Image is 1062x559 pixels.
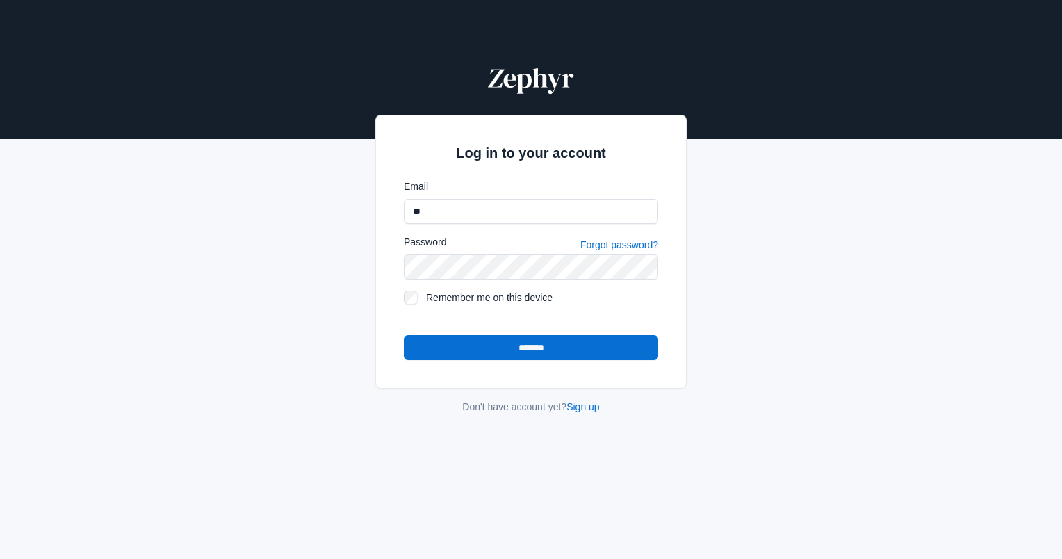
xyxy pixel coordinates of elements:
a: Sign up [566,401,599,412]
h2: Log in to your account [404,143,658,163]
label: Remember me on this device [426,291,658,305]
label: Password [404,235,446,249]
img: Zephyr Logo [485,61,577,95]
div: Don't have account yet? [375,400,687,414]
label: Email [404,179,658,193]
a: Forgot password? [580,239,658,250]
